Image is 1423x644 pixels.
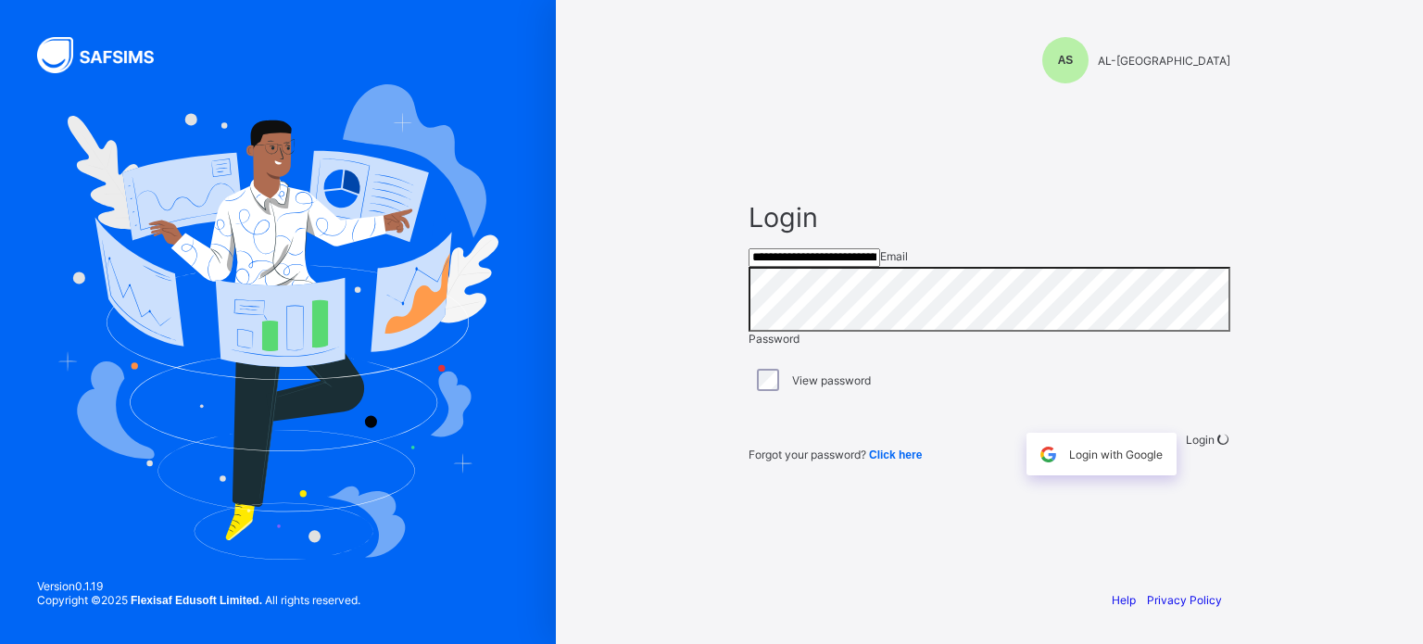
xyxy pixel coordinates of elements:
[1038,444,1059,465] img: google.396cfc9801f0270233282035f929180a.svg
[37,37,176,73] img: SAFSIMS Logo
[1058,54,1074,67] span: AS
[869,448,922,461] a: Click here
[749,332,800,346] span: Password
[131,594,262,607] strong: Flexisaf Edusoft Limited.
[792,373,871,387] label: View password
[37,579,360,593] span: Version 0.1.19
[1186,433,1215,447] span: Login
[1147,593,1222,607] a: Privacy Policy
[869,448,922,461] span: Click here
[749,448,922,461] span: Forgot your password?
[749,201,1230,234] span: Login
[880,249,908,263] span: Email
[37,593,360,607] span: Copyright © 2025 All rights reserved.
[1098,54,1230,68] span: AL-[GEOGRAPHIC_DATA]
[57,84,498,559] img: Hero Image
[1069,448,1163,461] span: Login with Google
[1112,593,1136,607] a: Help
